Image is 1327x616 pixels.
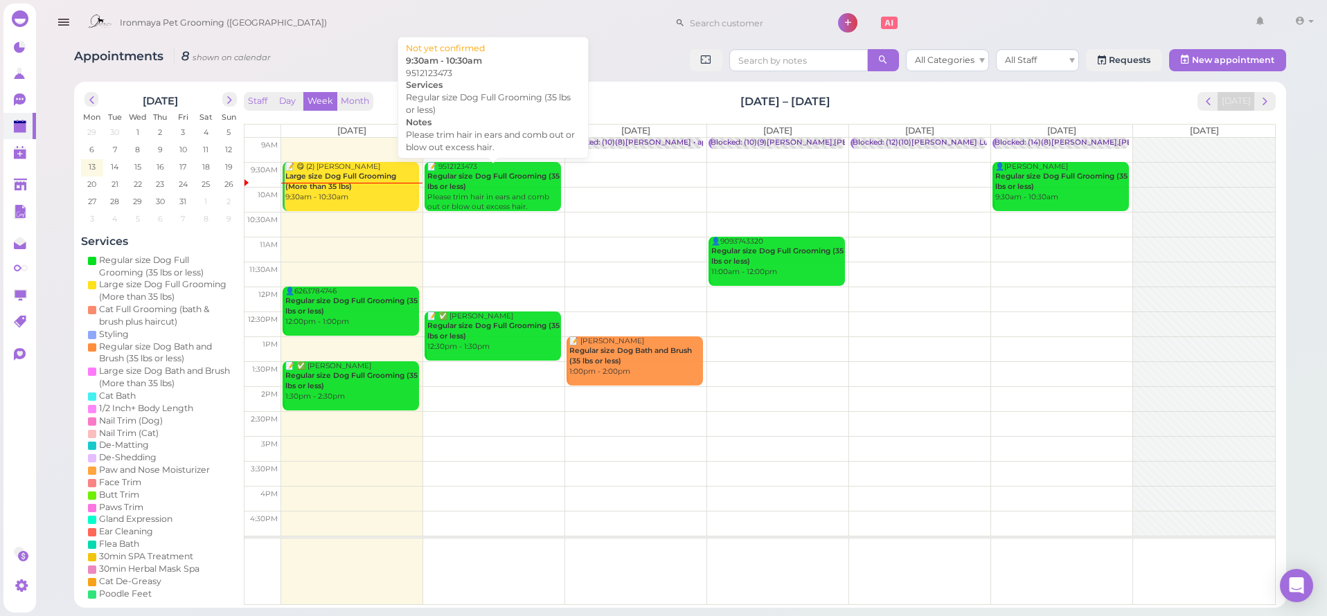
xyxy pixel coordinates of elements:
[285,172,396,191] b: Large size Dog Full Grooming (More than 35 lbs)
[99,402,193,415] div: 1/2 Inch+ Body Length
[569,346,692,365] b: Regular size Dog Bath and Brush (35 lbs or less)
[260,489,278,498] span: 4pm
[258,290,278,299] span: 12pm
[1280,569,1313,602] div: Open Intercom Messenger
[915,55,974,65] span: All Categories
[248,315,278,324] span: 12:30pm
[202,212,210,225] span: 8
[99,451,157,464] div: De-Shedding
[99,501,143,514] div: Paws Trim
[569,336,703,377] div: 📝 [PERSON_NAME] 1:00pm - 2:00pm
[155,161,166,173] span: 16
[1192,55,1274,65] span: New appointment
[685,12,819,34] input: Search customer
[406,42,580,55] div: Not yet confirmed
[99,278,233,303] div: Large size Dog Full Grooming (More than 35 lbs)
[157,143,164,156] span: 9
[134,212,141,225] span: 5
[178,143,188,156] span: 10
[711,138,954,148] div: Blocked: (10)(9)[PERSON_NAME],[PERSON_NAME] • appointment
[109,126,121,138] span: 30
[193,53,271,62] small: shown on calendar
[177,178,189,190] span: 24
[180,212,187,225] span: 7
[133,161,143,173] span: 15
[99,439,149,451] div: De-Matting
[262,340,278,349] span: 1pm
[157,212,164,225] span: 6
[251,415,278,424] span: 2:30pm
[108,112,122,122] span: Tue
[285,361,419,402] div: 📝 ✅ [PERSON_NAME] 1:30pm - 2:30pm
[224,161,234,173] span: 19
[154,195,166,208] span: 30
[178,112,188,122] span: Fri
[711,246,844,266] b: Regular size Dog Full Grooming (35 lbs or less)
[271,92,304,111] button: Day
[905,125,934,136] span: [DATE]
[1086,49,1162,71] a: Requests
[157,126,164,138] span: 2
[132,178,143,190] span: 22
[250,514,278,523] span: 4:30pm
[199,112,213,122] span: Sat
[99,365,233,390] div: Large size Dog Bath and Brush (More than 35 lbs)
[87,161,97,173] span: 13
[84,92,99,107] button: prev
[99,525,153,538] div: Ear Cleaning
[1254,92,1276,111] button: next
[763,125,792,136] span: [DATE]
[89,143,96,156] span: 6
[202,126,210,138] span: 4
[285,287,419,327] div: 👤6263784746 12:00pm - 1:00pm
[1190,125,1219,136] span: [DATE]
[406,80,443,90] b: Services
[249,265,278,274] span: 11:30am
[1005,55,1037,65] span: All Staff
[1169,49,1286,71] button: New appointment
[406,117,431,127] b: Notes
[180,126,187,138] span: 3
[244,92,271,111] button: Staff
[427,162,561,223] div: 📝 9512123473 Please trim hair in ears and comb out or blow out excess hair. 9:30am - 10:30am
[99,254,233,279] div: Regular size Dog Full Grooming (35 lbs or less)
[74,48,167,63] span: Appointments
[1218,92,1255,111] button: [DATE]
[222,92,237,107] button: next
[427,311,561,352] div: 📝 ✅ [PERSON_NAME] 12:30pm - 1:30pm
[99,415,163,427] div: Nail Trim (Dog)
[99,328,129,341] div: Styling
[337,92,373,111] button: Month
[99,538,139,550] div: Flea Bath
[711,237,845,278] div: 👤9093743320 11:00am - 12:00pm
[174,48,271,63] i: 8
[1047,125,1076,136] span: [DATE]
[406,129,580,154] div: Please trim hair in ears and comb out or blow out excess hair.
[99,513,172,525] div: Gland Expression
[99,550,193,563] div: 30min SPA Treatment
[740,93,830,109] h2: [DATE] – [DATE]
[129,112,147,122] span: Wed
[226,126,233,138] span: 5
[112,212,119,225] span: 4
[247,215,278,224] span: 10:30am
[995,162,1129,203] div: 👤[PERSON_NAME] 9:30am - 10:30am
[285,162,419,203] div: 📝 😋 (2) [PERSON_NAME] 9:30am - 10:30am
[99,390,136,402] div: Cat Bath
[87,195,98,208] span: 27
[224,143,234,156] span: 12
[222,112,236,122] span: Sun
[995,172,1128,191] b: Regular size Dog Full Grooming (35 lbs or less)
[154,112,168,122] span: Thu
[406,91,580,116] div: Regular size Dog Full Grooming (35 lbs or less)
[99,588,152,600] div: Poodle Feet
[109,195,121,208] span: 28
[406,55,482,66] b: 9:30am - 10:30am
[99,303,233,328] div: Cat Full Grooming (bath & brush plus haircut)
[134,143,142,156] span: 8
[285,371,418,390] b: Regular size Dog Full Grooming (35 lbs or less)
[81,235,240,248] h4: Services
[110,161,121,173] span: 14
[99,575,161,588] div: Cat De-Greasy
[120,3,327,42] span: Ironmaya Pet Grooming ([GEOGRAPHIC_DATA])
